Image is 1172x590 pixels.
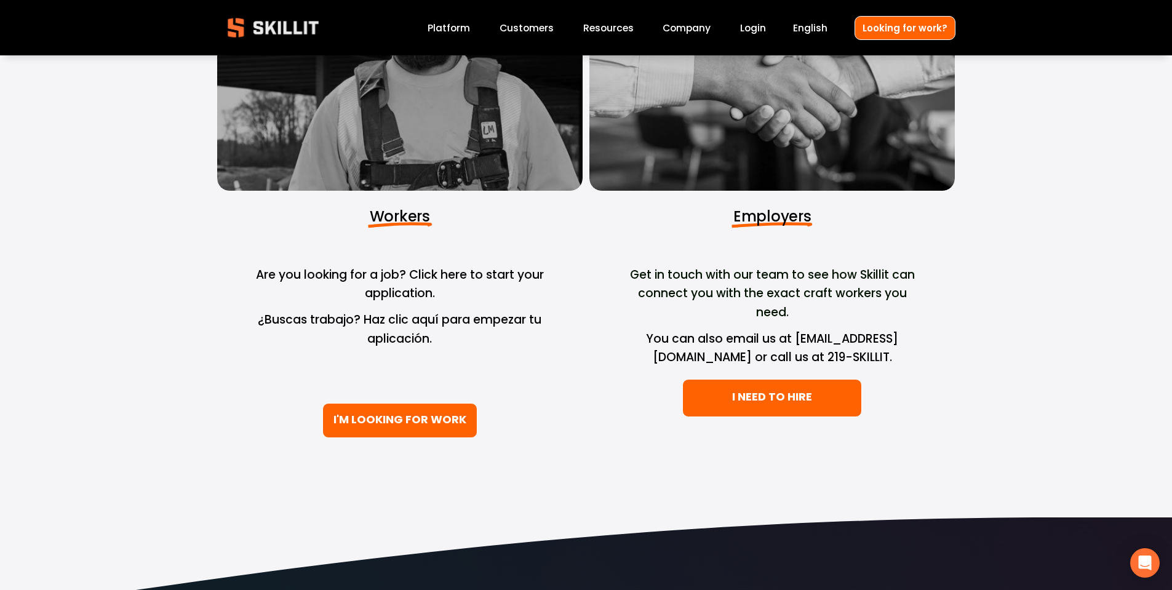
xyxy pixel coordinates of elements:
[740,20,766,36] a: Login
[322,403,477,438] a: I'M LOOKING FOR WORK
[630,266,918,321] span: Get in touch with our team to see how Skillit can connect you with the exact craft workers you need.
[1130,548,1160,578] div: Open Intercom Messenger
[258,311,544,347] span: ¿Buscas trabajo? Haz clic aquí para empezar tu aplicación.
[663,20,711,36] a: Company
[733,206,811,226] span: Employers
[682,379,862,418] a: I NEED TO HIRE
[370,206,430,226] span: Workers
[646,330,898,366] span: You can also email us at [EMAIL_ADDRESS][DOMAIN_NAME] or call us at 219-SKILLIT.
[500,20,554,36] a: Customers
[428,20,470,36] a: Platform
[583,21,634,35] span: Resources
[793,21,827,35] span: English
[855,16,955,40] a: Looking for work?
[793,20,827,36] div: language picker
[217,9,329,46] img: Skillit
[583,20,634,36] a: folder dropdown
[256,266,547,302] span: Are you looking for a job? Click here to start your application.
